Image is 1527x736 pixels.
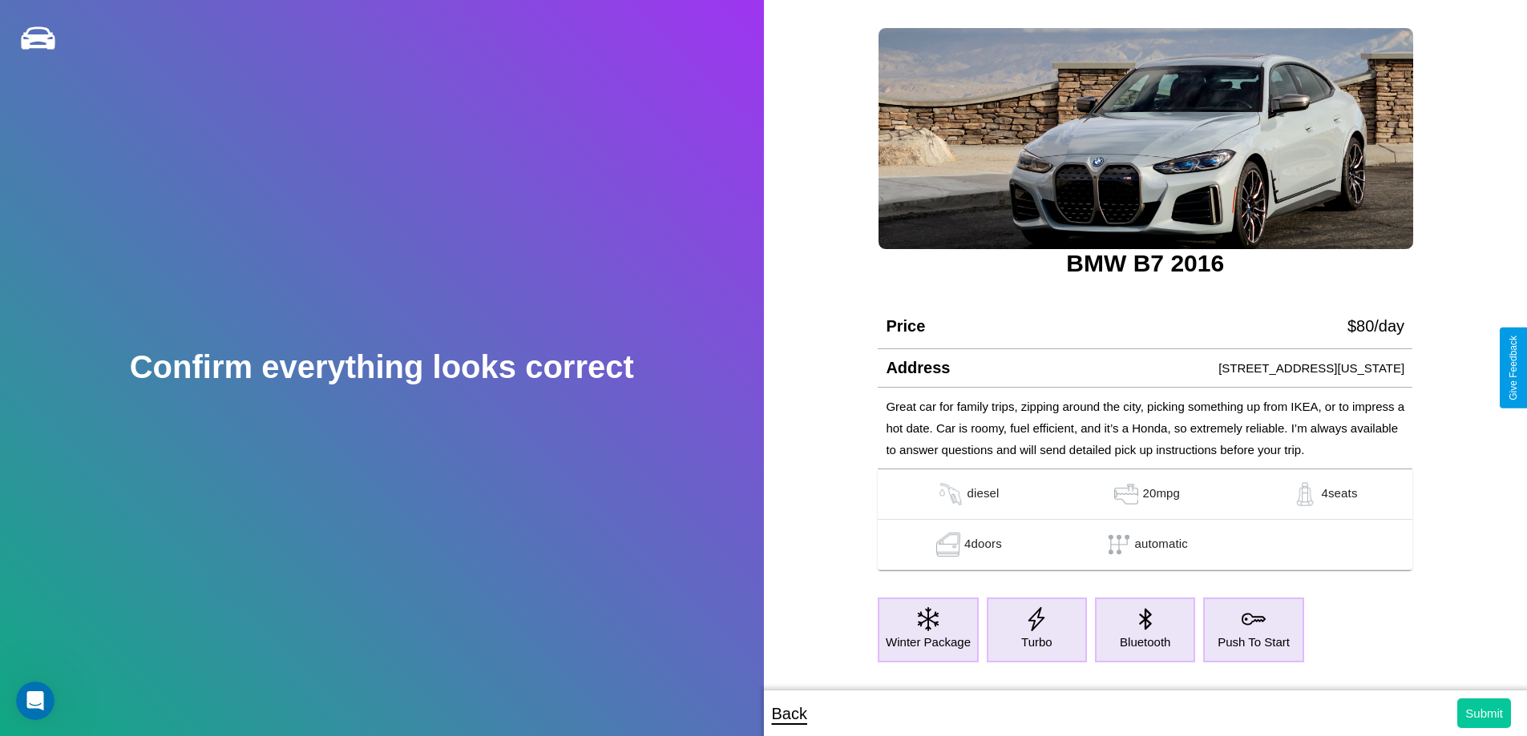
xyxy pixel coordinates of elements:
table: simple table [878,469,1412,570]
h4: Address [886,359,950,377]
p: automatic [1135,533,1188,557]
p: Turbo [1021,631,1052,653]
p: 4 doors [964,533,1002,557]
img: gas [935,482,967,506]
p: Bluetooth [1120,631,1170,653]
h4: Price [886,317,925,336]
iframe: Intercom live chat [16,682,55,720]
div: Give Feedback [1508,336,1519,400]
p: [STREET_ADDRESS][US_STATE] [1218,357,1404,379]
p: Great car for family trips, zipping around the city, picking something up from IKEA, or to impres... [886,396,1404,461]
img: gas [1289,482,1321,506]
img: gas [1110,482,1142,506]
h3: BMW B7 2016 [878,250,1412,277]
p: 20 mpg [1142,482,1180,506]
p: $ 80 /day [1347,312,1404,340]
h2: Confirm everything looks correct [130,349,634,385]
button: Submit [1457,698,1511,728]
p: Push To Start [1218,631,1290,653]
p: 4 seats [1321,482,1357,506]
p: Winter Package [886,631,971,653]
img: gas [932,533,964,557]
p: Back [772,699,807,728]
p: diesel [967,482,999,506]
